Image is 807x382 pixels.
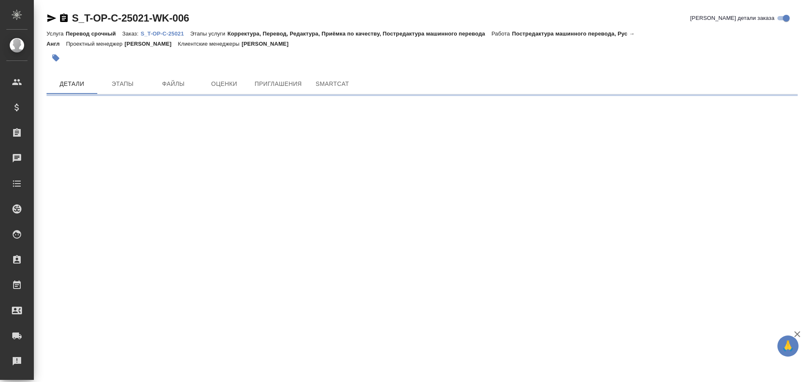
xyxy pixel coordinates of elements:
p: Перевод срочный [66,30,122,37]
p: Клиентские менеджеры [178,41,242,47]
p: Заказ: [122,30,140,37]
p: Корректура, Перевод, Редактура, Приёмка по качеству, Постредактура машинного перевода [228,30,491,37]
p: Этапы услуги [190,30,228,37]
p: Услуга [47,30,66,37]
span: [PERSON_NAME] детали заказа [690,14,774,22]
p: [PERSON_NAME] [125,41,178,47]
a: S_T-OP-C-25021 [140,30,190,37]
span: 🙏 [781,337,795,355]
button: 🙏 [777,335,799,357]
button: Добавить тэг [47,49,65,67]
p: Проектный менеджер [66,41,124,47]
a: S_T-OP-C-25021-WK-006 [72,12,189,24]
p: [PERSON_NAME] [242,41,295,47]
span: Детали [52,79,92,89]
span: Этапы [102,79,143,89]
span: Приглашения [255,79,302,89]
span: Файлы [153,79,194,89]
button: Скопировать ссылку [59,13,69,23]
span: Оценки [204,79,244,89]
button: Скопировать ссылку для ЯМессенджера [47,13,57,23]
span: SmartCat [312,79,353,89]
p: Работа [491,30,512,37]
